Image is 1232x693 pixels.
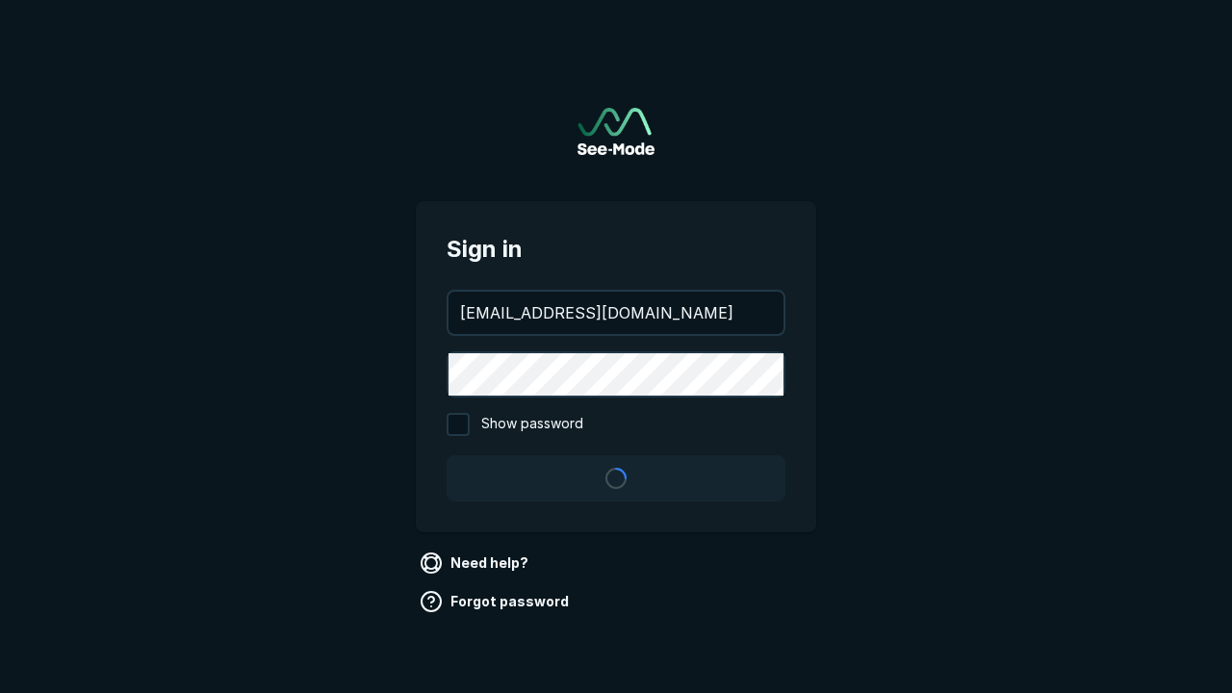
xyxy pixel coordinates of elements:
span: Show password [481,413,583,436]
img: See-Mode Logo [577,108,654,155]
a: Need help? [416,548,536,578]
span: Sign in [447,232,785,267]
input: your@email.com [449,292,783,334]
a: Forgot password [416,586,577,617]
a: Go to sign in [577,108,654,155]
